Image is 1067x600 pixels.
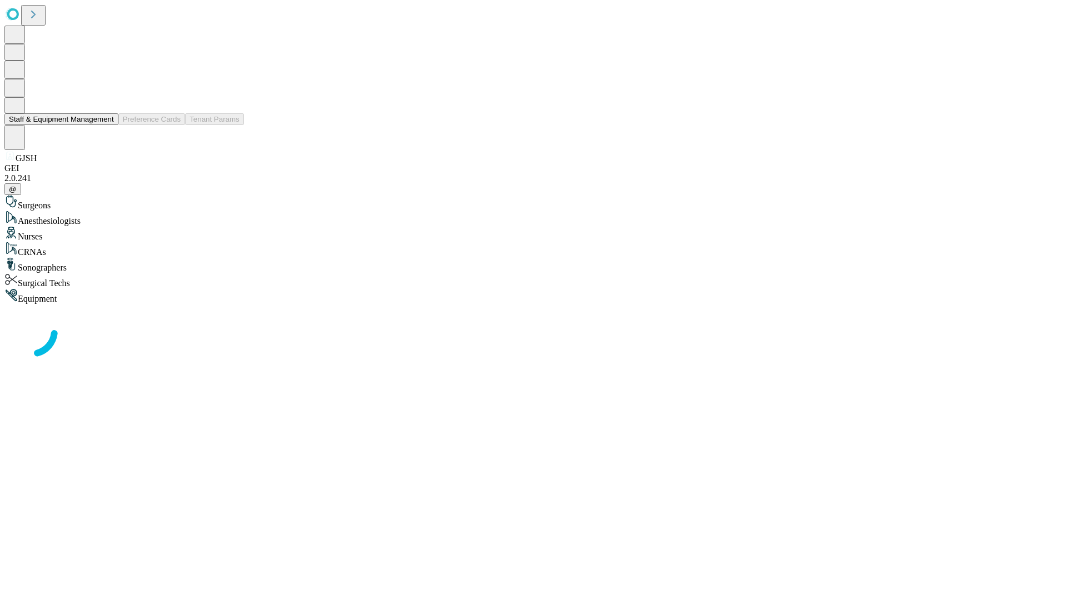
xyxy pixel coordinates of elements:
[4,273,1063,288] div: Surgical Techs
[4,183,21,195] button: @
[4,113,118,125] button: Staff & Equipment Management
[185,113,244,125] button: Tenant Params
[4,257,1063,273] div: Sonographers
[4,195,1063,211] div: Surgeons
[4,163,1063,173] div: GEI
[16,153,37,163] span: GJSH
[9,185,17,193] span: @
[4,288,1063,304] div: Equipment
[4,242,1063,257] div: CRNAs
[4,226,1063,242] div: Nurses
[4,211,1063,226] div: Anesthesiologists
[4,173,1063,183] div: 2.0.241
[118,113,185,125] button: Preference Cards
